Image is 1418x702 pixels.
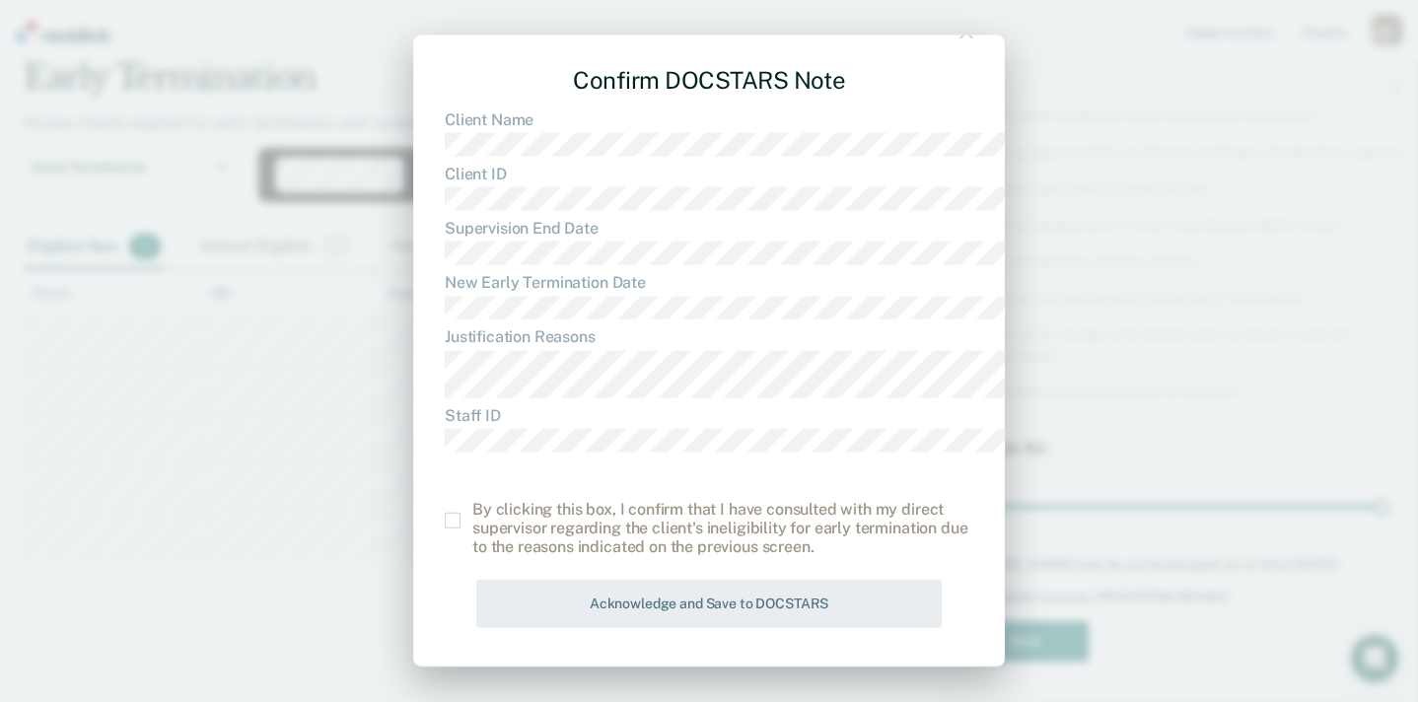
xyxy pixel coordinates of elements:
[445,219,973,238] dt: Supervision End Date
[476,580,942,628] button: Acknowledge and Save to DOCSTARS
[445,327,973,346] dt: Justification Reasons
[445,165,973,183] dt: Client ID
[445,405,973,424] dt: Staff ID
[445,109,973,128] dt: Client Name
[445,50,973,110] div: Confirm DOCSTARS Note
[445,273,973,292] dt: New Early Termination Date
[472,499,973,556] div: By clicking this box, I confirm that I have consulted with my direct supervisor regarding the cli...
